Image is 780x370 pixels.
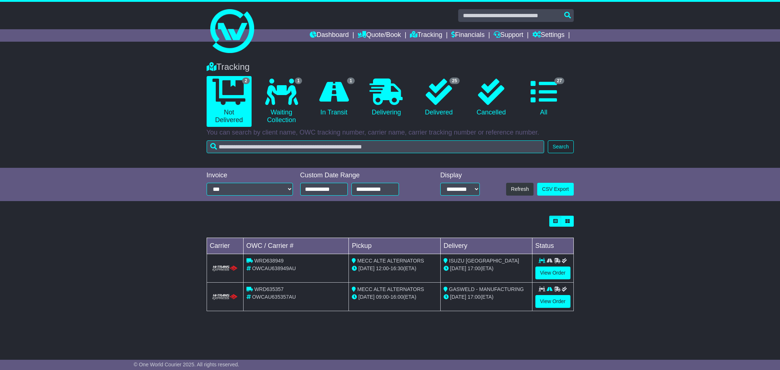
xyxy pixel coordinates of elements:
[252,265,296,271] span: OWCAU638949AU
[391,265,403,271] span: 16:30
[347,78,355,84] span: 1
[211,294,239,301] img: HiTrans.png
[311,76,356,119] a: 1 In Transit
[469,76,514,119] a: Cancelled
[352,265,437,272] div: - (ETA)
[207,129,574,137] p: You can search by client name, OWC tracking number, carrier name, carrier tracking number or refe...
[532,29,565,42] a: Settings
[506,183,534,196] button: Refresh
[535,295,570,308] a: View Order
[440,238,532,254] td: Delivery
[468,265,481,271] span: 17:00
[203,62,577,72] div: Tracking
[310,29,349,42] a: Dashboard
[416,76,461,119] a: 25 Delivered
[391,294,403,300] span: 16:00
[535,267,570,279] a: View Order
[357,286,424,292] span: MECC ALTE ALTERNATORS
[449,258,519,264] span: ISUZU [GEOGRAPHIC_DATA]
[211,265,239,272] img: HiTrans.png
[295,78,302,84] span: 1
[444,293,529,301] div: (ETA)
[450,265,466,271] span: [DATE]
[349,238,441,254] td: Pickup
[494,29,523,42] a: Support
[521,76,566,119] a: 27 All
[410,29,442,42] a: Tracking
[468,294,481,300] span: 17:00
[259,76,304,127] a: 1 Waiting Collection
[207,171,293,180] div: Invoice
[207,238,243,254] td: Carrier
[252,294,296,300] span: OWCAU635357AU
[376,265,389,271] span: 12:00
[254,286,283,292] span: WRD635357
[537,183,573,196] a: CSV Export
[440,171,480,180] div: Display
[548,140,573,153] button: Search
[243,238,349,254] td: OWC / Carrier #
[357,258,424,264] span: MECC ALTE ALTERNATORS
[358,265,374,271] span: [DATE]
[352,293,437,301] div: - (ETA)
[532,238,573,254] td: Status
[134,362,240,367] span: © One World Courier 2025. All rights reserved.
[358,29,401,42] a: Quote/Book
[364,76,409,119] a: Delivering
[242,78,250,84] span: 2
[207,76,252,127] a: 2 Not Delivered
[444,265,529,272] div: (ETA)
[254,258,283,264] span: WRD638949
[358,294,374,300] span: [DATE]
[554,78,564,84] span: 27
[449,78,459,84] span: 25
[376,294,389,300] span: 09:00
[450,294,466,300] span: [DATE]
[449,286,524,292] span: GASWELD - MANUFACTURING
[300,171,418,180] div: Custom Date Range
[451,29,485,42] a: Financials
